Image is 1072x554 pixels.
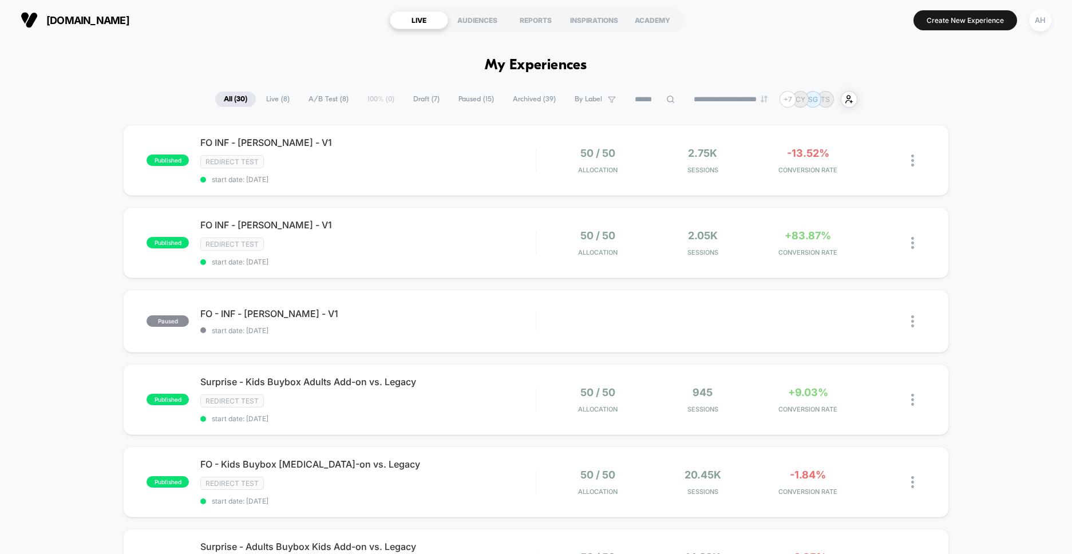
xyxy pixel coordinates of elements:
span: Allocation [578,248,618,256]
span: +83.87% [785,229,831,242]
span: -13.52% [787,147,829,159]
button: Create New Experience [913,10,1017,30]
span: start date: [DATE] [200,258,535,266]
div: AH [1029,9,1051,31]
span: Allocation [578,166,618,174]
span: Allocation [578,488,618,496]
div: REPORTS [507,11,565,29]
span: 50 / 50 [580,469,615,481]
span: FO INF - [PERSON_NAME] - V1 [200,219,535,231]
div: LIVE [390,11,448,29]
img: close [911,315,914,327]
span: FO INF - [PERSON_NAME] - V1 [200,137,535,148]
span: 50 / 50 [580,386,615,398]
span: Surprise - Adults Buybox Kids Add-on vs. Legacy [200,541,535,552]
span: 945 [693,386,713,398]
span: Draft ( 7 ) [405,92,448,107]
span: Sessions [653,405,753,413]
span: start date: [DATE] [200,326,535,335]
button: AH [1026,9,1055,32]
span: CONVERSION RATE [758,488,858,496]
img: Visually logo [21,11,38,29]
div: + 7 [780,91,796,108]
p: TS [821,95,830,104]
span: Redirect Test [200,477,264,490]
span: By Label [575,95,602,104]
span: 20.45k [685,469,721,481]
span: +9.03% [788,386,828,398]
div: INSPIRATIONS [565,11,623,29]
span: 50 / 50 [580,147,615,159]
span: published [147,155,189,166]
img: close [911,237,914,249]
span: 2.75k [688,147,717,159]
h1: My Experiences [485,57,587,74]
span: published [147,394,189,405]
span: CONVERSION RATE [758,405,858,413]
span: Allocation [578,405,618,413]
span: CONVERSION RATE [758,248,858,256]
span: Sessions [653,488,753,496]
span: published [147,476,189,488]
span: [DOMAIN_NAME] [46,14,129,26]
span: start date: [DATE] [200,497,535,505]
span: 2.05k [688,229,718,242]
span: Redirect Test [200,394,264,407]
span: All ( 30 ) [215,92,256,107]
span: Paused ( 15 ) [450,92,503,107]
span: start date: [DATE] [200,414,535,423]
span: Sessions [653,166,753,174]
span: Live ( 8 ) [258,92,298,107]
p: CY [796,95,805,104]
span: FO - INF - [PERSON_NAME] - V1 [200,308,535,319]
img: close [911,394,914,406]
span: Redirect Test [200,238,264,251]
div: AUDIENCES [448,11,507,29]
span: -1.84% [790,469,826,481]
span: published [147,237,189,248]
span: Sessions [653,248,753,256]
p: SG [808,95,818,104]
span: Redirect Test [200,155,264,168]
span: start date: [DATE] [200,175,535,184]
div: ACADEMY [623,11,682,29]
span: Archived ( 39 ) [504,92,564,107]
img: end [761,96,768,102]
span: paused [147,315,189,327]
span: 50 / 50 [580,229,615,242]
img: close [911,155,914,167]
span: CONVERSION RATE [758,166,858,174]
button: [DOMAIN_NAME] [17,11,133,29]
span: Surprise - Kids Buybox Adults Add-on vs. Legacy [200,376,535,387]
img: close [911,476,914,488]
span: A/B Test ( 8 ) [300,92,357,107]
span: FO - Kids Buybox [MEDICAL_DATA]-on vs. Legacy [200,458,535,470]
